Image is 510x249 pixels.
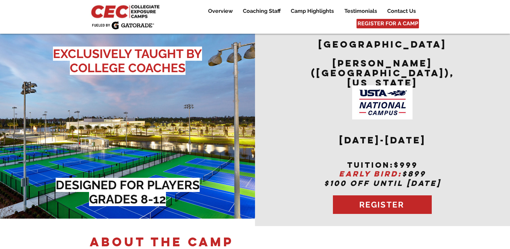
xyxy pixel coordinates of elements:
[89,192,166,206] span: GRADES 8-12
[382,7,421,15] a: Contact Us
[203,7,237,15] a: Overview
[339,134,426,146] span: [DATE]-[DATE]
[198,7,421,15] nav: Site
[359,200,404,210] span: REGISTER
[238,7,285,15] a: Coaching Staff
[352,85,413,119] img: USTA Campus image_edited.jpg
[341,7,380,15] p: Testimonials
[339,7,382,15] a: Testimonials
[333,195,432,214] a: REGISTER
[347,160,418,170] span: tuition:$999
[333,57,432,69] span: [PERSON_NAME]
[56,178,200,192] span: DESIGNED FOR PLAYERS
[384,7,419,15] p: Contact Us
[53,47,202,75] span: EXCLUSIVELY TAUGHT BY COLLEGE COACHES
[318,38,447,50] span: [GEOGRAPHIC_DATA]
[402,169,426,178] span: $899
[339,169,402,178] span: EARLY BIRD:
[92,21,154,29] img: Fueled by Gatorade.png
[311,67,454,88] span: ([GEOGRAPHIC_DATA]), [US_STATE]
[357,19,419,28] a: REGISTER FOR A CAMP
[90,3,163,19] img: CEC Logo Primary_edited.jpg
[286,7,339,15] a: Camp Highlights
[358,20,418,27] span: REGISTER FOR A CAMP
[287,7,337,15] p: Camp Highlights
[239,7,284,15] p: Coaching Staff
[324,178,441,188] span: $100 OFF UNTIL [DATE]
[205,7,236,15] p: Overview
